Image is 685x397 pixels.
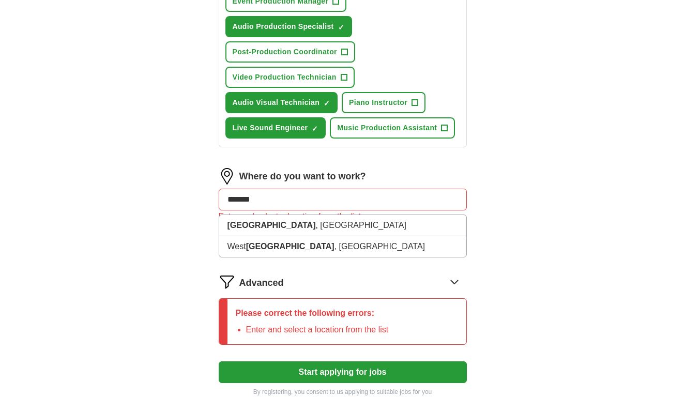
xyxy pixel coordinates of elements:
[239,276,284,290] span: Advanced
[219,215,466,236] li: , [GEOGRAPHIC_DATA]
[219,210,467,223] div: Enter and select a location from the list
[219,236,466,257] li: West , [GEOGRAPHIC_DATA]
[225,92,338,113] button: Audio Visual Technician✓
[233,47,337,57] span: Post-Production Coordinator
[225,117,326,139] button: Live Sound Engineer✓
[225,67,355,88] button: Video Production Technician
[337,123,437,133] span: Music Production Assistant
[236,307,389,319] p: Please correct the following errors:
[225,16,352,37] button: Audio Production Specialist✓
[338,23,344,32] span: ✓
[312,125,318,133] span: ✓
[219,361,467,383] button: Start applying for jobs
[233,123,308,133] span: Live Sound Engineer
[233,72,337,83] span: Video Production Technician
[330,117,455,139] button: Music Production Assistant
[225,41,355,63] button: Post-Production Coordinator
[233,97,320,108] span: Audio Visual Technician
[219,387,467,396] p: By registering, you consent to us applying to suitable jobs for you
[324,99,330,108] span: ✓
[219,168,235,185] img: location.png
[342,92,425,113] button: Piano Instructor
[227,221,316,230] strong: [GEOGRAPHIC_DATA]
[239,170,366,184] label: Where do you want to work?
[246,324,389,336] li: Enter and select a location from the list
[246,242,334,251] strong: [GEOGRAPHIC_DATA]
[349,97,407,108] span: Piano Instructor
[233,21,334,32] span: Audio Production Specialist
[219,273,235,290] img: filter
